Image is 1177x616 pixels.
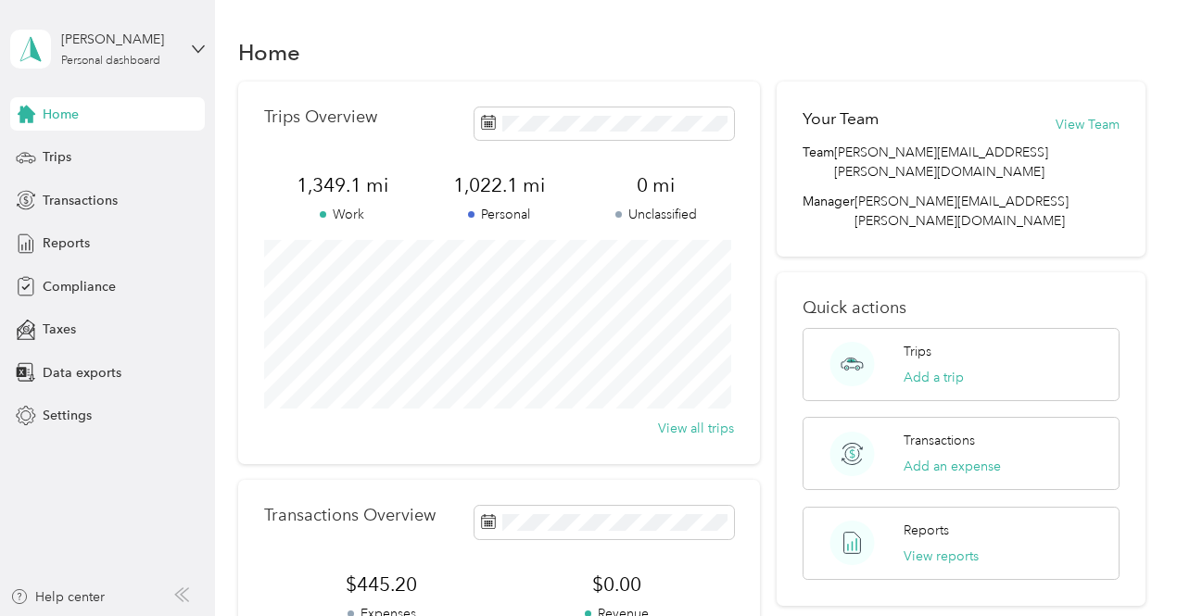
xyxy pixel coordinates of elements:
span: 1,022.1 mi [421,172,577,198]
p: Unclassified [577,205,734,224]
div: Personal dashboard [61,56,160,67]
button: View all trips [658,419,734,438]
span: Reports [43,233,90,253]
span: [PERSON_NAME][EMAIL_ADDRESS][PERSON_NAME][DOMAIN_NAME] [834,143,1120,182]
span: Transactions [43,191,118,210]
span: 1,349.1 mi [264,172,421,198]
span: [PERSON_NAME][EMAIL_ADDRESS][PERSON_NAME][DOMAIN_NAME] [854,194,1069,229]
p: Transactions [904,431,975,450]
span: Data exports [43,363,121,383]
span: Home [43,105,79,124]
span: Trips [43,147,71,167]
span: 0 mi [577,172,734,198]
p: Trips [904,342,931,361]
p: Quick actions [803,298,1120,318]
span: Taxes [43,320,76,339]
p: Transactions Overview [264,506,436,525]
button: Help center [10,587,105,607]
button: View Team [1056,115,1120,134]
span: Team [803,143,834,182]
span: $445.20 [264,572,500,597]
p: Work [264,205,421,224]
div: [PERSON_NAME] [61,30,177,49]
h2: Your Team [803,107,879,131]
p: Reports [904,521,949,540]
button: Add an expense [904,457,1001,476]
iframe: Everlance-gr Chat Button Frame [1073,512,1177,616]
button: Add a trip [904,368,964,387]
span: Settings [43,406,92,425]
span: Compliance [43,277,116,296]
p: Personal [421,205,577,224]
p: Trips Overview [264,107,377,127]
button: View reports [904,547,979,566]
h1: Home [238,43,300,62]
span: Manager [803,192,854,231]
span: $0.00 [500,572,735,597]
